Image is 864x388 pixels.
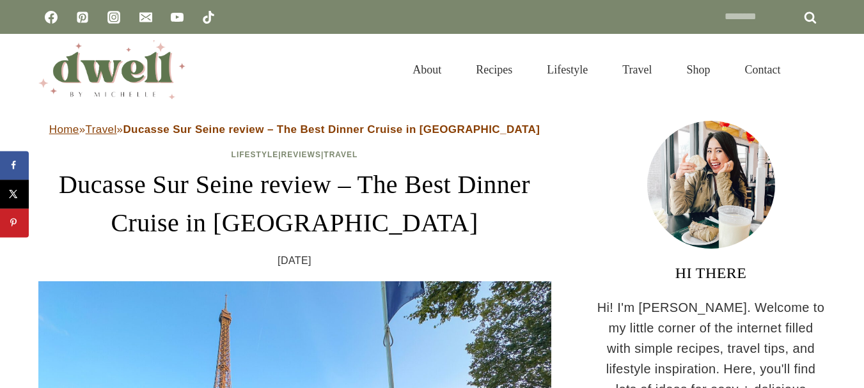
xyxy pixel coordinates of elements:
[669,49,727,91] a: Shop
[605,49,669,91] a: Travel
[49,123,79,136] a: Home
[232,150,358,159] span: | |
[101,4,127,30] a: Instagram
[530,49,605,91] a: Lifestyle
[196,4,221,30] a: TikTok
[232,150,279,159] a: Lifestyle
[38,40,185,99] img: DWELL by michelle
[278,252,311,269] time: [DATE]
[395,49,459,91] a: About
[38,4,64,30] a: Facebook
[38,166,551,242] h1: Ducasse Sur Seine review – The Best Dinner Cruise in [GEOGRAPHIC_DATA]
[805,59,826,81] button: View Search Form
[70,4,95,30] a: Pinterest
[86,123,117,136] a: Travel
[133,4,159,30] a: Email
[596,261,826,284] h3: HI THERE
[164,4,190,30] a: YouTube
[459,49,530,91] a: Recipes
[324,150,357,159] a: Travel
[728,49,798,91] a: Contact
[395,49,797,91] nav: Primary Navigation
[123,123,540,136] strong: Ducasse Sur Seine review – The Best Dinner Cruise in [GEOGRAPHIC_DATA]
[281,150,321,159] a: Reviews
[49,123,540,136] span: » »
